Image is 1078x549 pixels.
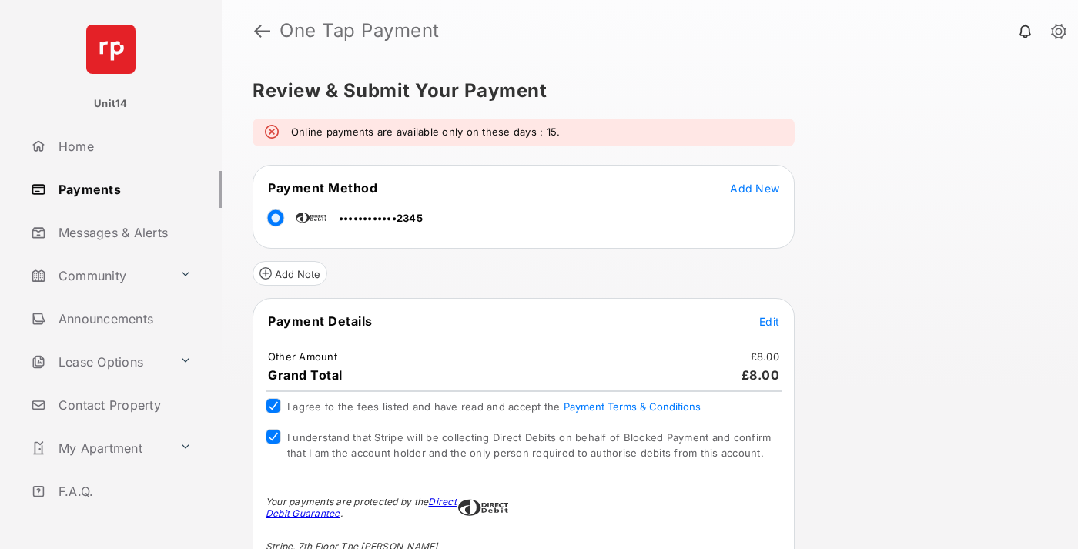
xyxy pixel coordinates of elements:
span: ••••••••••••2345 [339,212,423,224]
td: £8.00 [750,350,780,363]
span: I agree to the fees listed and have read and accept the [287,400,701,413]
img: svg+xml;base64,PHN2ZyB4bWxucz0iaHR0cDovL3d3dy53My5vcmcvMjAwMC9zdmciIHdpZHRoPSI2NCIgaGVpZ2h0PSI2NC... [86,25,136,74]
a: Messages & Alerts [25,214,222,251]
span: Add New [730,182,779,195]
p: Unit14 [94,96,128,112]
a: My Apartment [25,430,173,467]
span: Payment Method [268,180,377,196]
span: Payment Details [268,313,373,329]
span: I understand that Stripe will be collecting Direct Debits on behalf of Blocked Payment and confir... [287,431,771,459]
span: £8.00 [742,367,780,383]
td: Other Amount [267,350,338,363]
button: Add New [730,180,779,196]
strong: One Tap Payment [280,22,440,40]
a: F.A.Q. [25,473,222,510]
a: Lease Options [25,343,173,380]
a: Announcements [25,300,222,337]
span: Edit [759,315,779,328]
button: I agree to the fees listed and have read and accept the [564,400,701,413]
a: Direct Debit Guarantee [266,496,457,519]
a: Community [25,257,173,294]
h5: Review & Submit Your Payment [253,82,1035,100]
span: Grand Total [268,367,343,383]
button: Edit [759,313,779,329]
button: Add Note [253,261,327,286]
a: Contact Property [25,387,222,423]
a: Home [25,128,222,165]
em: Online payments are available only on these days : 15. [291,125,560,140]
a: Payments [25,171,222,208]
div: Your payments are protected by the . [266,496,458,519]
